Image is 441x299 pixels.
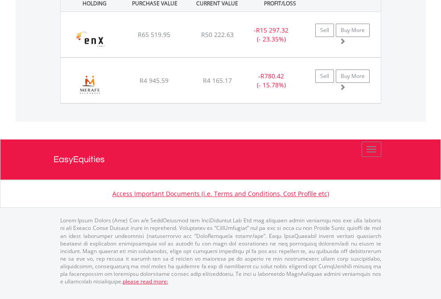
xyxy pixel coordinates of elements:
a: Buy More [336,70,370,83]
span: R780.42 [260,72,284,80]
a: Access Important Documents (i.e. Terms and Conditions, Cost Profile etc) [112,189,329,198]
img: EQU.ZA.ENX.png [65,23,115,55]
span: R50 222.63 [201,30,234,39]
a: EasyEquities [54,139,388,180]
img: EQU.ZA.MRF.png [65,69,115,101]
span: R65 519.95 [138,30,170,39]
a: Sell [315,70,334,83]
a: Buy More [336,24,370,37]
span: R15 297.32 [256,26,289,34]
p: Lorem Ipsum Dolors (Ame) Con a/e SeddOeiusmod tem InciDiduntut Lab Etd mag aliquaen admin veniamq... [60,217,381,285]
a: Sell [315,24,334,37]
div: - (- 15.78%) [243,72,299,90]
a: please read more: [123,278,168,285]
span: R4 945.59 [140,76,169,85]
span: R4 165.17 [203,76,232,85]
div: - (- 23.35%) [243,26,299,44]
